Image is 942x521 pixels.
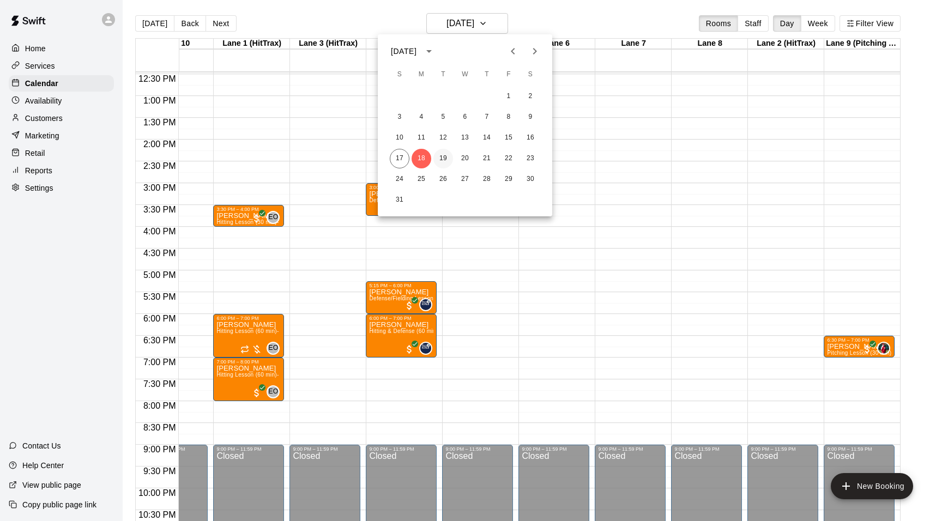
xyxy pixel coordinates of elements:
[521,128,540,148] button: 16
[499,149,518,168] button: 22
[455,149,475,168] button: 20
[412,64,431,86] span: Monday
[433,149,453,168] button: 19
[524,40,546,62] button: Next month
[499,107,518,127] button: 8
[502,40,524,62] button: Previous month
[455,128,475,148] button: 13
[499,128,518,148] button: 15
[412,149,431,168] button: 18
[420,42,438,60] button: calendar view is open, switch to year view
[433,64,453,86] span: Tuesday
[477,169,497,189] button: 28
[499,64,518,86] span: Friday
[521,169,540,189] button: 30
[521,64,540,86] span: Saturday
[433,107,453,127] button: 5
[390,169,409,189] button: 24
[521,107,540,127] button: 9
[412,107,431,127] button: 4
[390,190,409,210] button: 31
[455,64,475,86] span: Wednesday
[391,46,416,57] div: [DATE]
[521,149,540,168] button: 23
[390,107,409,127] button: 3
[390,64,409,86] span: Sunday
[390,149,409,168] button: 17
[477,107,497,127] button: 7
[433,128,453,148] button: 12
[412,169,431,189] button: 25
[433,169,453,189] button: 26
[499,169,518,189] button: 29
[499,87,518,106] button: 1
[477,149,497,168] button: 21
[412,128,431,148] button: 11
[455,169,475,189] button: 27
[477,64,497,86] span: Thursday
[455,107,475,127] button: 6
[390,128,409,148] button: 10
[521,87,540,106] button: 2
[477,128,497,148] button: 14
